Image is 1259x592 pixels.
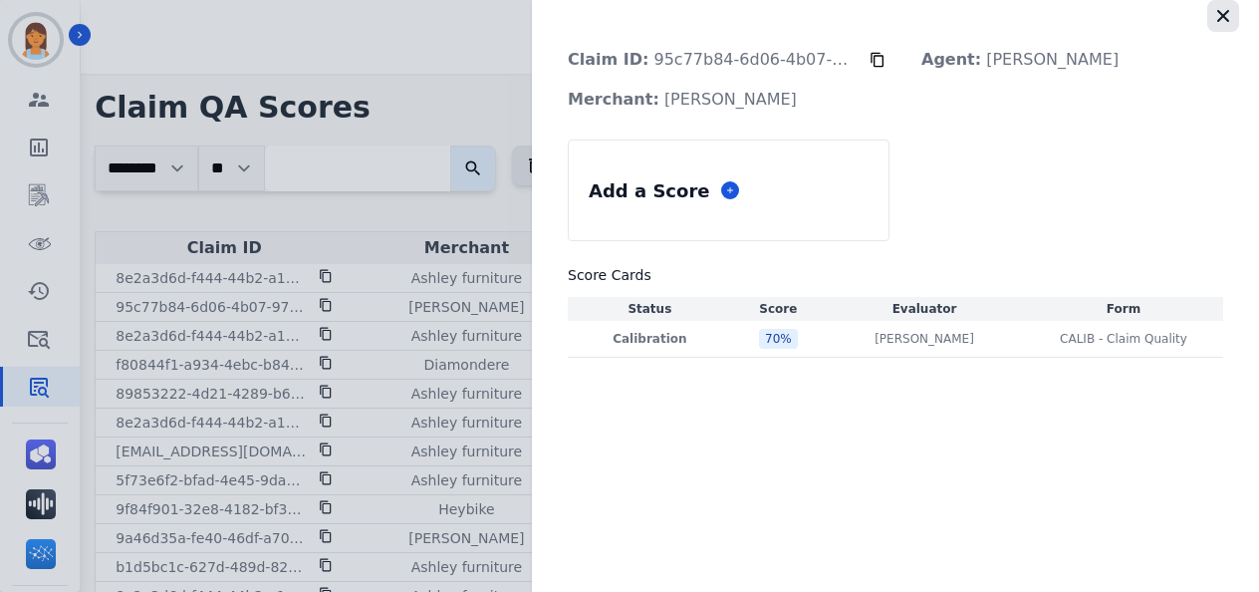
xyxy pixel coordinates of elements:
h3: Score Cards [568,265,1223,285]
p: [PERSON_NAME] [875,331,974,347]
p: 95c77b84-6d06-4b07-9700-5ac3b7cb0c30 [552,40,870,80]
span: CALIB - Claim Quality [1060,331,1187,347]
p: [PERSON_NAME] [905,40,1134,80]
p: Calibration [572,331,728,347]
th: Score [732,297,825,321]
div: 70 % [759,329,798,349]
strong: Agent: [921,50,981,69]
th: Status [568,297,732,321]
div: Add a Score [585,173,713,208]
strong: Merchant: [568,90,659,109]
th: Evaluator [825,297,1024,321]
th: Form [1024,297,1223,321]
strong: Claim ID: [568,50,648,69]
p: [PERSON_NAME] [552,80,813,120]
